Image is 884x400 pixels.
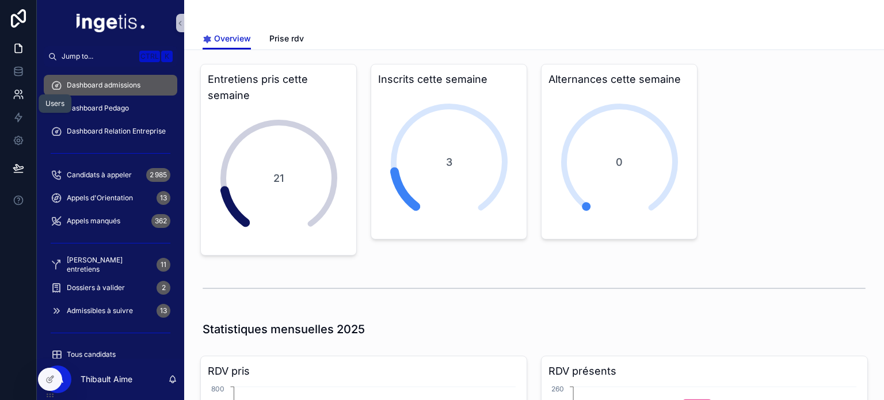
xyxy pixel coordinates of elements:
[273,170,284,186] span: 21
[37,67,184,359] div: scrollable content
[44,75,177,96] a: Dashboard admissions
[162,52,172,61] span: K
[44,121,177,142] a: Dashboard Relation Entreprise
[44,165,177,185] a: Candidats à appeler2 985
[44,300,177,321] a: Admissibles à suivre13
[44,188,177,208] a: Appels d'Orientation13
[44,277,177,298] a: Dossiers à valider2
[67,283,125,292] span: Dossiers à valider
[269,28,304,51] a: Prise rdv
[157,281,170,295] div: 2
[616,154,623,170] span: 0
[151,214,170,228] div: 362
[77,14,144,32] img: App logo
[67,104,129,113] span: Dashboard Pedago
[208,71,349,104] h3: Entretiens pris cette semaine
[157,191,170,205] div: 13
[44,211,177,231] a: Appels manqués362
[67,193,133,203] span: Appels d'Orientation
[157,258,170,272] div: 11
[208,363,520,379] h3: RDV pris
[67,81,140,90] span: Dashboard admissions
[44,98,177,119] a: Dashboard Pedago
[157,304,170,318] div: 13
[548,71,690,87] h3: Alternances cette semaine
[45,99,64,108] div: Users
[269,33,304,44] span: Prise rdv
[62,52,135,61] span: Jump to...
[81,374,132,385] p: Thibault Aime
[67,170,132,180] span: Candidats à appeler
[211,384,224,393] tspan: 800
[44,254,177,275] a: [PERSON_NAME] entretiens11
[378,71,520,87] h3: Inscrits cette semaine
[446,154,452,170] span: 3
[67,350,116,359] span: Tous candidats
[67,216,120,226] span: Appels manqués
[551,384,564,393] tspan: 260
[67,306,133,315] span: Admissibles à suivre
[203,28,251,50] a: Overview
[139,51,160,62] span: Ctrl
[146,168,170,182] div: 2 985
[548,363,860,379] h3: RDV présents
[214,33,251,44] span: Overview
[44,46,177,67] button: Jump to...CtrlK
[44,344,177,365] a: Tous candidats
[67,256,152,274] span: [PERSON_NAME] entretiens
[67,127,166,136] span: Dashboard Relation Entreprise
[203,321,365,337] h1: Statistiques mensuelles 2025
